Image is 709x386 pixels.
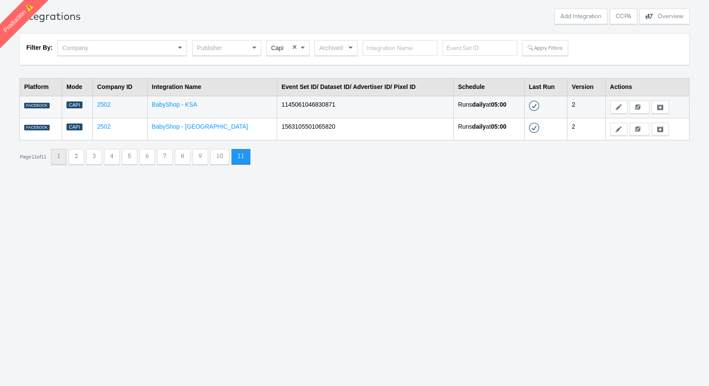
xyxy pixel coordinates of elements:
[122,149,137,165] button: 5
[277,118,453,140] td: 1563105501065820
[66,101,82,109] div: Capi
[639,9,690,24] button: Overview
[69,149,84,165] button: 2
[567,78,605,96] th: Version
[175,149,190,165] button: 8
[277,96,453,118] td: 1145061046830871
[567,118,605,140] td: 2
[104,149,120,165] button: 4
[567,96,605,118] td: 2
[472,123,486,130] strong: daily
[453,78,524,96] th: Schedule
[19,154,47,160] div: Page 11 of 11
[93,78,148,96] th: Company ID
[292,43,297,51] span: ×
[139,149,155,165] button: 6
[524,78,567,96] th: Last Run
[315,41,357,55] div: Archived
[66,123,82,131] div: Capi
[639,9,690,26] a: Overview
[231,149,250,165] button: 11
[472,101,486,108] strong: daily
[610,9,637,24] button: CCPA
[20,78,62,96] th: Platform
[554,9,608,26] a: Add Integration
[271,44,284,51] span: Capi
[62,78,92,96] th: Mode
[193,149,208,165] button: 9
[152,123,248,130] a: BabyShop - [GEOGRAPHIC_DATA]
[152,101,197,108] a: BabyShop - KSA
[291,41,298,55] span: Clear value
[86,149,102,165] button: 3
[193,41,261,55] div: Publisher
[19,9,81,23] div: Integrations
[605,78,689,96] th: Actions
[24,103,50,109] div: FACEBOOK
[522,40,568,56] button: Apply Filters
[610,9,637,26] a: CCPA
[277,78,453,96] th: Event Set ID/ Dataset ID/ Advertiser ID/ Pixel ID
[58,41,187,55] div: Company
[453,96,524,118] td: Runs at
[51,149,66,165] button: 1
[97,101,111,108] a: 2502
[26,44,53,51] strong: Filter By:
[491,101,506,108] strong: 05:00
[443,40,517,56] input: Event Set ID
[453,118,524,140] td: Runs at
[24,125,50,131] div: FACEBOOK
[97,123,111,130] a: 2502
[210,149,229,165] button: 10
[491,123,506,130] strong: 05:00
[157,149,173,165] button: 7
[554,9,608,24] button: Add Integration
[363,40,437,56] input: Integration Name
[147,78,277,96] th: Integration Name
